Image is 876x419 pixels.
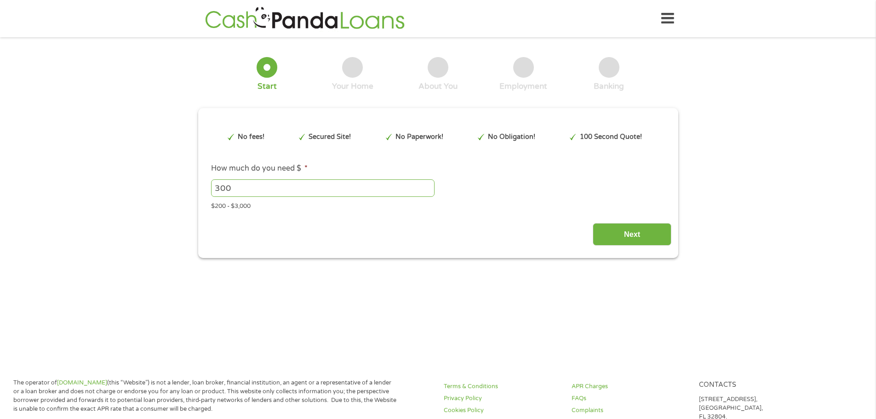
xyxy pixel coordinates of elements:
[594,81,624,92] div: Banking
[418,81,458,92] div: About You
[488,132,535,142] p: No Obligation!
[309,132,351,142] p: Secured Site!
[258,81,277,92] div: Start
[699,381,816,390] h4: Contacts
[211,164,308,173] label: How much do you need $
[444,394,561,403] a: Privacy Policy
[572,406,688,415] a: Complaints
[238,132,264,142] p: No fees!
[444,406,561,415] a: Cookies Policy
[57,379,107,386] a: [DOMAIN_NAME]
[13,379,397,413] p: The operator of (this “Website”) is not a lender, loan broker, financial institution, an agent or...
[499,81,547,92] div: Employment
[395,132,443,142] p: No Paperwork!
[572,382,688,391] a: APR Charges
[202,6,407,32] img: GetLoanNow Logo
[211,199,664,211] div: $200 - $3,000
[580,132,642,142] p: 100 Second Quote!
[593,223,671,246] input: Next
[332,81,373,92] div: Your Home
[572,394,688,403] a: FAQs
[444,382,561,391] a: Terms & Conditions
